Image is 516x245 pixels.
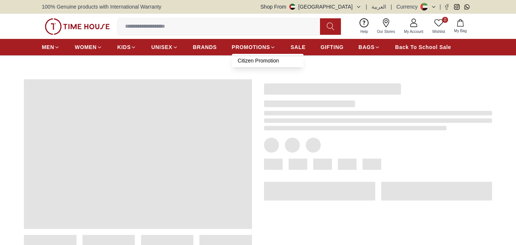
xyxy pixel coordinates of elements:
span: Back To School Sale [395,43,451,51]
a: Whatsapp [464,4,470,10]
span: Our Stores [374,29,398,34]
a: Instagram [454,4,460,10]
a: Facebook [444,4,450,10]
a: Back To School Sale [395,40,451,54]
button: العربية [372,3,386,10]
span: | [439,3,441,10]
img: United Arab Emirates [289,4,295,10]
span: | [391,3,392,10]
span: UNISEX [151,43,172,51]
span: SALE [290,43,305,51]
a: BRANDS [193,40,217,54]
span: PROMOTIONS [232,43,270,51]
img: ... [45,18,110,35]
div: Currency [397,3,421,10]
a: PROMOTIONS [232,40,276,54]
a: 0Wishlist [428,17,450,36]
a: UNISEX [151,40,178,54]
span: BRANDS [193,43,217,51]
span: BAGS [358,43,374,51]
a: Citizen Promotion [238,57,298,64]
span: My Account [401,29,426,34]
a: BAGS [358,40,380,54]
button: Shop From[GEOGRAPHIC_DATA] [261,3,361,10]
span: MEN [42,43,54,51]
a: WOMEN [75,40,102,54]
a: SALE [290,40,305,54]
span: Help [357,29,371,34]
span: WOMEN [75,43,97,51]
span: Wishlist [429,29,448,34]
a: GIFTING [320,40,344,54]
span: GIFTING [320,43,344,51]
span: | [366,3,367,10]
span: My Bag [451,28,470,34]
span: 0 [442,17,448,23]
a: KIDS [117,40,136,54]
a: MEN [42,40,60,54]
a: Our Stores [373,17,400,36]
button: My Bag [450,18,471,35]
a: Help [356,17,373,36]
span: 100% Genuine products with International Warranty [42,3,161,10]
span: KIDS [117,43,131,51]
